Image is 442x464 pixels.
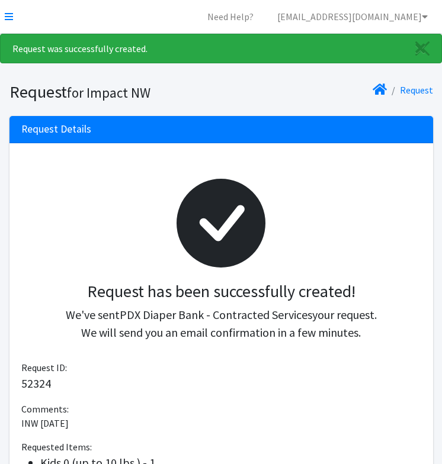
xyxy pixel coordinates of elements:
[21,416,421,430] p: INW [DATE]
[21,123,91,136] h3: Request Details
[21,403,69,415] span: Comments:
[31,306,412,341] p: We've sent your request. We will send you an email confirmation in a few minutes.
[403,34,441,63] a: Close
[9,82,217,102] h1: Request
[120,307,312,322] span: PDX Diaper Bank - Contracted Services
[198,5,263,28] a: Need Help?
[21,375,421,392] p: 52324
[400,84,433,96] a: Request
[67,84,150,101] small: for Impact NW
[21,441,92,453] span: Requested Items:
[268,5,437,28] a: [EMAIL_ADDRESS][DOMAIN_NAME]
[21,362,67,373] span: Request ID:
[31,282,412,302] h3: Request has been successfully created!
